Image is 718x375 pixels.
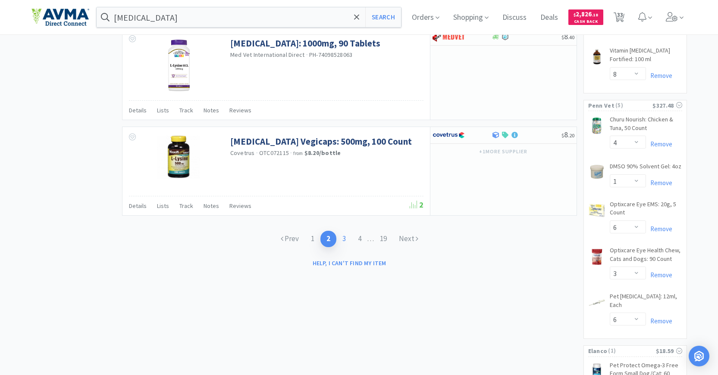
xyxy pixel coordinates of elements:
span: $ [561,132,564,139]
a: 3 [336,231,352,247]
img: 2e1ec7939fd84c709bb2d7e9104e9cb4_558970.png [150,37,207,93]
span: ( 5 ) [615,101,652,110]
span: · [256,149,258,157]
a: [MEDICAL_DATA] Vegicaps: 500mg, 100 Count [230,136,412,147]
span: · [306,51,308,59]
a: Pet [MEDICAL_DATA]: 12ml, Each [610,292,682,313]
a: $2,826.18Cash Back [568,6,603,29]
span: · [290,149,292,157]
span: Lists [157,202,169,210]
div: $18.59 [656,346,682,356]
a: Vitamin [MEDICAL_DATA] Fortified: 100 ml [610,46,682,67]
span: Track [179,202,193,210]
a: Remove [646,271,672,279]
span: from [293,150,303,156]
span: Track [179,106,193,114]
span: 8 [561,31,574,41]
span: 8 [561,130,574,139]
span: Details [129,106,147,114]
a: 19 [374,231,393,247]
img: 11d1cadfe3784a47884fe0d1c4b78589_470049.png [588,117,605,134]
button: Search [365,7,401,27]
span: $ [561,34,564,40]
input: Search by item, sku, manufacturer, ingredient, size... [97,7,401,27]
span: Cash Back [574,19,598,25]
span: Details [129,202,147,210]
a: Remove [646,71,672,80]
img: 675ecce21e7f41d581b3bfc764b9041b_800921.png [588,248,605,265]
span: Reviews [229,106,251,114]
span: . . . [367,235,393,243]
a: Med Vet International Direct [230,51,305,59]
img: e5ffe5335f204562ac8c4441cf1bc1c7_158691.png [588,294,605,311]
a: Remove [646,140,672,148]
div: $327.48 [652,101,682,110]
a: 2 [320,231,336,247]
span: . 40 [568,34,574,40]
a: [MEDICAL_DATA]: 1000mg, 90 Tablets [230,37,380,49]
span: Lists [157,106,169,114]
a: Discuss [499,14,530,22]
a: Deals [537,14,561,22]
a: Optixcare Eye EMS: 20g, 5 Count [610,200,682,220]
img: dd9bde413938465db8e64628f9fa0b9e_403315.png [157,136,200,179]
a: 4 [352,231,367,247]
span: $ [574,12,576,18]
a: Remove [646,225,672,233]
img: e4e33dab9f054f5782a47901c742baa9_102.png [31,8,89,26]
button: Help, I can't find my item [307,256,392,270]
div: Open Intercom Messenger [689,346,709,366]
img: 77fca1acd8b6420a9015268ca798ef17_1.png [433,129,465,142]
img: b7aa302f787749648a5d1a145ac938bd_413743.png [588,202,605,219]
span: 2 [410,200,423,210]
a: Remove [646,179,672,187]
a: DMSO 90% Solvent Gel: 4oz [610,162,681,174]
a: Covetrus [230,149,255,157]
img: a1d0846ec83047ff9a977d6c910bcf1c_69063.jpeg [588,48,605,65]
button: +1more supplier [475,146,531,158]
img: 3af2fc4757164703a348c79082172969_160062.png [588,163,605,180]
a: 33 [610,15,628,22]
a: Prev [275,231,305,247]
a: Optixcare Eye Health Chew, Cats and Dogs: 90 Count [610,246,682,267]
span: Notes [204,202,219,210]
span: Reviews [229,202,251,210]
img: bdd3c0f4347043b9a893056ed883a29a_120.png [433,31,465,43]
a: 1 [305,231,320,247]
span: PH-74098528063 [309,51,353,59]
span: . 18 [592,12,598,18]
strong: $8.20 / bottle [304,149,341,157]
span: 2,826 [574,10,598,18]
span: Notes [204,106,219,114]
span: Elanco [588,346,608,356]
a: Churu Nourish: Chicken & Tuna, 50 Count [610,115,682,136]
span: . 20 [568,132,574,139]
span: Penn Vet [588,101,615,110]
a: Remove [646,317,672,325]
span: ( 1 ) [607,347,655,355]
a: Next [393,231,424,247]
span: OTC072115 [259,149,289,157]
